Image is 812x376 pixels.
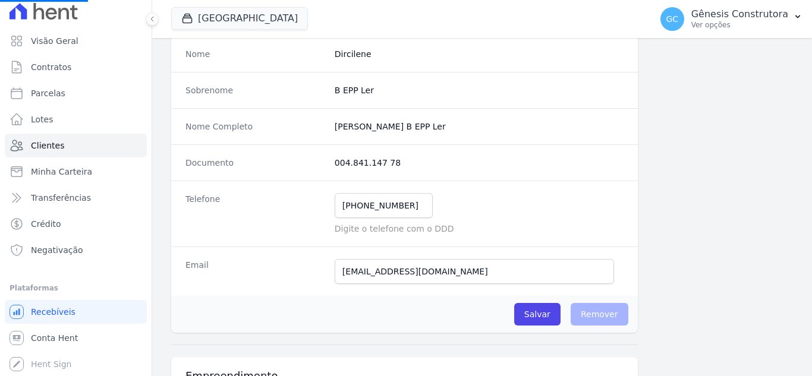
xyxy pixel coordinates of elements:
dd: Dircilene [335,48,624,60]
span: Lotes [31,113,53,125]
dd: [PERSON_NAME] B EPP Ler [335,121,624,132]
button: [GEOGRAPHIC_DATA] [171,7,308,30]
a: Clientes [5,134,147,157]
span: Contratos [31,61,71,73]
span: Crédito [31,218,61,230]
p: Digite o telefone com o DDD [335,223,624,235]
span: Transferências [31,192,91,204]
a: Parcelas [5,81,147,105]
dt: Sobrenome [185,84,325,96]
a: Lotes [5,108,147,131]
p: Ver opções [691,20,788,30]
a: Crédito [5,212,147,236]
span: Remover [571,303,628,326]
a: Visão Geral [5,29,147,53]
a: Conta Hent [5,326,147,350]
a: Recebíveis [5,300,147,324]
dd: B EPP Ler [335,84,624,96]
span: Clientes [31,140,64,151]
button: GC Gênesis Construtora Ver opções [651,2,812,36]
a: Minha Carteira [5,160,147,184]
span: Minha Carteira [31,166,92,178]
dt: Nome Completo [185,121,325,132]
span: Negativação [31,244,83,256]
dt: Email [185,259,325,284]
span: Parcelas [31,87,65,99]
div: Plataformas [10,281,142,295]
dt: Documento [185,157,325,169]
a: Transferências [5,186,147,210]
span: GC [666,15,678,23]
input: Salvar [514,303,561,326]
dt: Nome [185,48,325,60]
a: Contratos [5,55,147,79]
span: Recebíveis [31,306,75,318]
dd: 004.841.147 78 [335,157,624,169]
p: Gênesis Construtora [691,8,788,20]
span: Visão Geral [31,35,78,47]
dt: Telefone [185,193,325,235]
a: Negativação [5,238,147,262]
span: Conta Hent [31,332,78,344]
